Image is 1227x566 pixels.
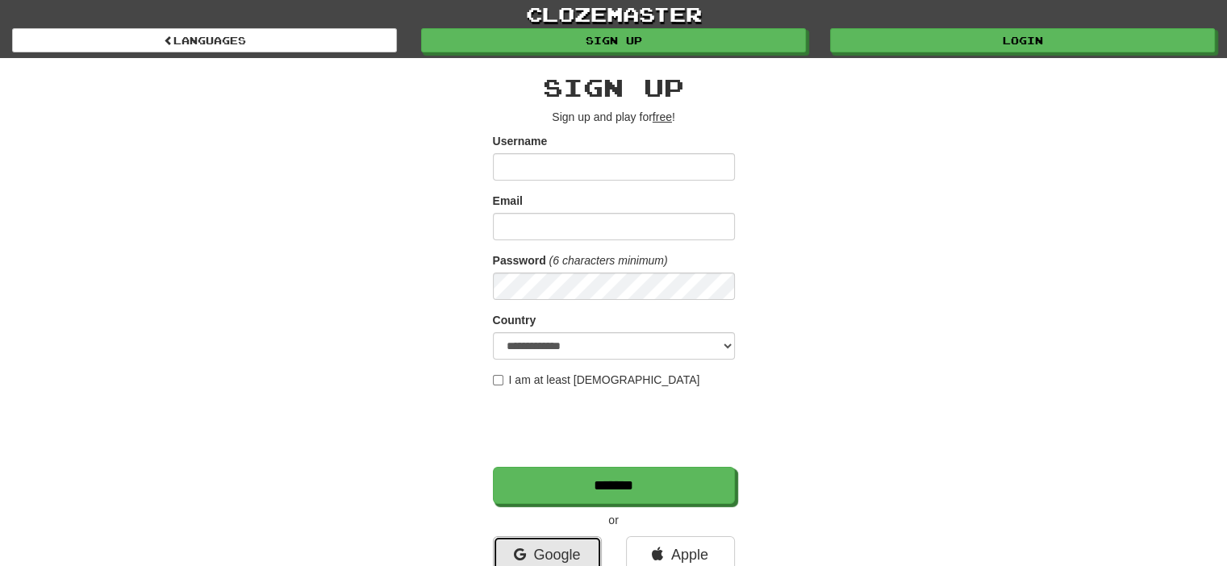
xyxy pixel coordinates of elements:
[549,254,668,267] em: (6 characters minimum)
[493,133,548,149] label: Username
[493,74,735,101] h2: Sign up
[12,28,397,52] a: Languages
[493,396,738,459] iframe: reCAPTCHA
[493,109,735,125] p: Sign up and play for !
[493,512,735,528] p: or
[493,252,546,268] label: Password
[830,28,1215,52] a: Login
[421,28,806,52] a: Sign up
[653,110,672,123] u: free
[493,312,536,328] label: Country
[493,375,503,385] input: I am at least [DEMOGRAPHIC_DATA]
[493,193,523,209] label: Email
[493,372,700,388] label: I am at least [DEMOGRAPHIC_DATA]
